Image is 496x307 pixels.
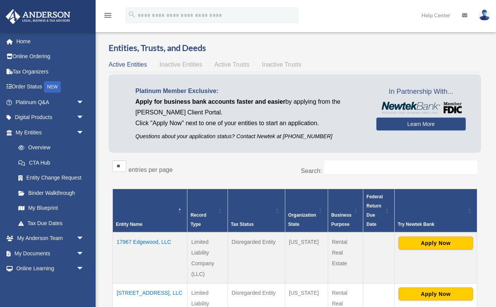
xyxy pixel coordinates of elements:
[11,140,88,155] a: Overview
[5,95,96,110] a: Platinum Q&Aarrow_drop_down
[5,125,92,140] a: My Entitiesarrow_drop_down
[135,86,365,96] p: Platinum Member Exclusive:
[363,189,395,232] th: Federal Return Due Date: Activate to sort
[5,79,96,95] a: Order StatusNEW
[231,222,254,227] span: Tax Status
[331,212,351,227] span: Business Purpose
[3,9,73,24] img: Anderson Advisors Platinum Portal
[187,189,228,232] th: Record Type: Activate to sort
[135,96,365,118] p: by applying from the [PERSON_NAME] Client Portal.
[380,102,462,114] img: NewtekBankLogoSM.png
[288,212,316,227] span: Organization State
[366,194,383,227] span: Federal Return Due Date
[301,168,322,174] label: Search:
[76,95,92,110] span: arrow_drop_down
[5,261,96,276] a: Online Learningarrow_drop_down
[398,237,473,250] button: Apply Now
[135,98,285,105] span: Apply for business bank accounts faster and easier
[76,276,92,292] span: arrow_drop_down
[76,110,92,126] span: arrow_drop_down
[5,64,96,79] a: Tax Organizers
[76,246,92,261] span: arrow_drop_down
[116,222,142,227] span: Entity Name
[398,287,473,300] button: Apply Now
[109,61,147,68] span: Active Entities
[128,10,136,19] i: search
[103,11,112,20] i: menu
[228,189,285,232] th: Tax Status: Activate to sort
[113,232,187,284] td: 17967 Edgewood, LLC
[11,201,92,216] a: My Blueprint
[76,125,92,140] span: arrow_drop_down
[328,232,363,284] td: Rental Real Estate
[5,231,96,246] a: My Anderson Teamarrow_drop_down
[103,13,112,20] a: menu
[398,220,465,229] div: Try Newtek Bank
[376,118,466,131] a: Learn More
[11,155,92,170] a: CTA Hub
[128,167,173,173] label: entries per page
[262,61,301,68] span: Inactive Trusts
[479,10,490,21] img: User Pic
[376,86,466,98] span: In Partnership With...
[11,185,92,201] a: Binder Walkthrough
[5,34,96,49] a: Home
[394,189,477,232] th: Try Newtek Bank : Activate to sort
[113,189,187,232] th: Entity Name: Activate to invert sorting
[5,246,96,261] a: My Documentsarrow_drop_down
[5,110,96,125] a: Digital Productsarrow_drop_down
[228,232,285,284] td: Disregarded Entity
[159,61,202,68] span: Inactive Entities
[44,81,61,93] div: NEW
[135,132,365,141] p: Questions about your application status? Contact Newtek at [PHONE_NUMBER]
[328,189,363,232] th: Business Purpose: Activate to sort
[76,231,92,247] span: arrow_drop_down
[11,170,92,186] a: Entity Change Request
[190,212,206,227] span: Record Type
[135,118,365,129] p: Click "Apply Now" next to one of your entities to start an application.
[5,49,96,64] a: Online Ordering
[285,232,328,284] td: [US_STATE]
[11,216,92,231] a: Tax Due Dates
[5,276,96,291] a: Billingarrow_drop_down
[76,261,92,277] span: arrow_drop_down
[187,232,228,284] td: Limited Liability Company (LLC)
[109,42,481,54] h3: Entities, Trusts, and Deeds
[215,61,250,68] span: Active Trusts
[285,189,328,232] th: Organization State: Activate to sort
